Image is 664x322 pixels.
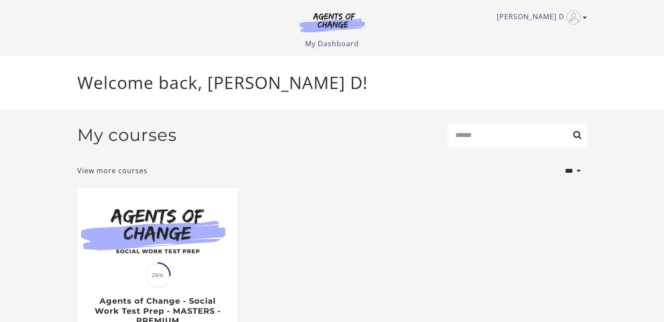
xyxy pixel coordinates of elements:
[77,125,177,145] h2: My courses
[146,264,169,287] span: 26%
[77,70,587,96] p: Welcome back, [PERSON_NAME] D!
[497,10,583,24] a: Toggle menu
[77,165,148,176] a: View more courses
[305,39,359,48] a: My Dashboard
[290,12,374,32] img: Agents of Change Logo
